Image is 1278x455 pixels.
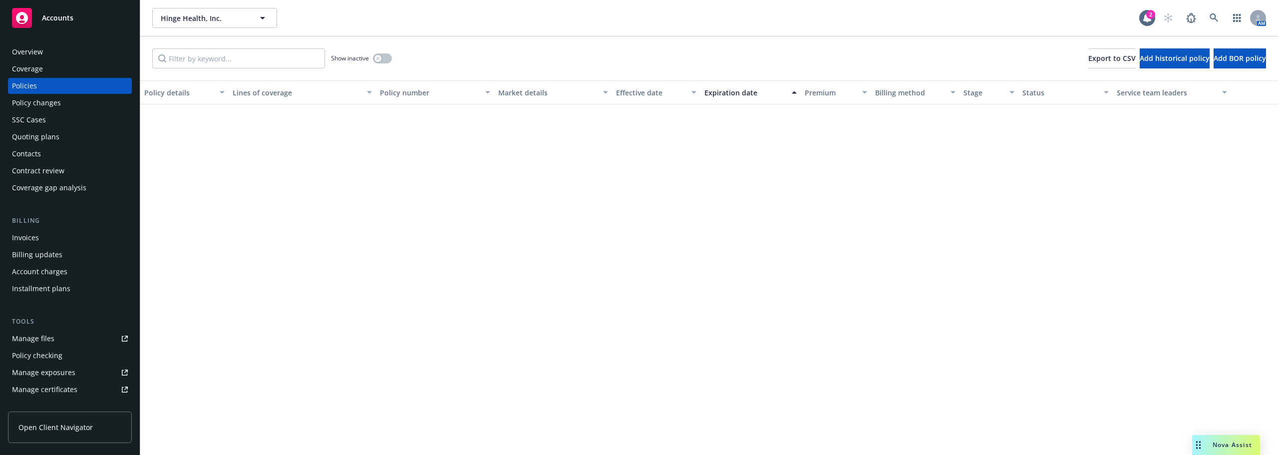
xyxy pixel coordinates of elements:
span: Nova Assist [1213,441,1252,449]
div: Coverage [12,61,43,77]
span: Open Client Navigator [18,422,93,433]
button: Expiration date [700,80,801,104]
div: Billing updates [12,247,62,263]
a: Account charges [8,264,132,280]
button: Premium [801,80,872,104]
a: Coverage [8,61,132,77]
a: Billing updates [8,247,132,263]
a: Report a Bug [1181,8,1201,28]
a: Manage exposures [8,365,132,381]
div: Expiration date [704,87,786,98]
a: Invoices [8,230,132,246]
span: Export to CSV [1088,53,1136,63]
button: Effective date [612,80,700,104]
div: Service team leaders [1117,87,1216,98]
div: Policies [12,78,37,94]
div: Manage files [12,331,54,347]
button: Lines of coverage [229,80,376,104]
a: Coverage gap analysis [8,180,132,196]
div: Installment plans [12,281,70,297]
a: Quoting plans [8,129,132,145]
div: Lines of coverage [233,87,361,98]
span: Add BOR policy [1214,53,1266,63]
div: 2 [1146,10,1155,19]
a: Policy changes [8,95,132,111]
div: Coverage gap analysis [12,180,86,196]
div: Policy number [380,87,479,98]
div: SSC Cases [12,112,46,128]
div: Policy checking [12,348,62,364]
a: Accounts [8,4,132,32]
button: Service team leaders [1113,80,1231,104]
a: Contract review [8,163,132,179]
a: Manage claims [8,399,132,415]
a: Search [1204,8,1224,28]
div: Status [1022,87,1098,98]
span: Hinge Health, Inc. [161,13,247,23]
a: Manage files [8,331,132,347]
div: Contacts [12,146,41,162]
div: Stage [963,87,1003,98]
button: Add historical policy [1140,48,1210,68]
div: Billing [8,216,132,226]
a: Policy checking [8,348,132,364]
div: Billing method [875,87,945,98]
a: Manage certificates [8,382,132,398]
div: Account charges [12,264,67,280]
button: Hinge Health, Inc. [152,8,277,28]
button: Add BOR policy [1214,48,1266,68]
button: Billing method [871,80,959,104]
a: Overview [8,44,132,60]
button: Policy number [376,80,494,104]
button: Export to CSV [1088,48,1136,68]
button: Status [1018,80,1113,104]
a: Policies [8,78,132,94]
span: Add historical policy [1140,53,1210,63]
div: Market details [498,87,597,98]
div: Premium [805,87,857,98]
a: Contacts [8,146,132,162]
div: Manage exposures [12,365,75,381]
div: Manage claims [12,399,62,415]
button: Stage [959,80,1018,104]
div: Invoices [12,230,39,246]
div: Overview [12,44,43,60]
a: Installment plans [8,281,132,297]
span: Show inactive [331,54,369,62]
div: Policy details [144,87,214,98]
div: Effective date [616,87,685,98]
input: Filter by keyword... [152,48,325,68]
div: Tools [8,317,132,327]
a: Start snowing [1158,8,1178,28]
div: Contract review [12,163,64,179]
div: Drag to move [1192,435,1205,455]
div: Manage certificates [12,382,77,398]
div: Policy changes [12,95,61,111]
a: Switch app [1227,8,1247,28]
a: SSC Cases [8,112,132,128]
div: Quoting plans [12,129,59,145]
button: Policy details [140,80,229,104]
button: Market details [494,80,612,104]
span: Accounts [42,14,73,22]
button: Nova Assist [1192,435,1260,455]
